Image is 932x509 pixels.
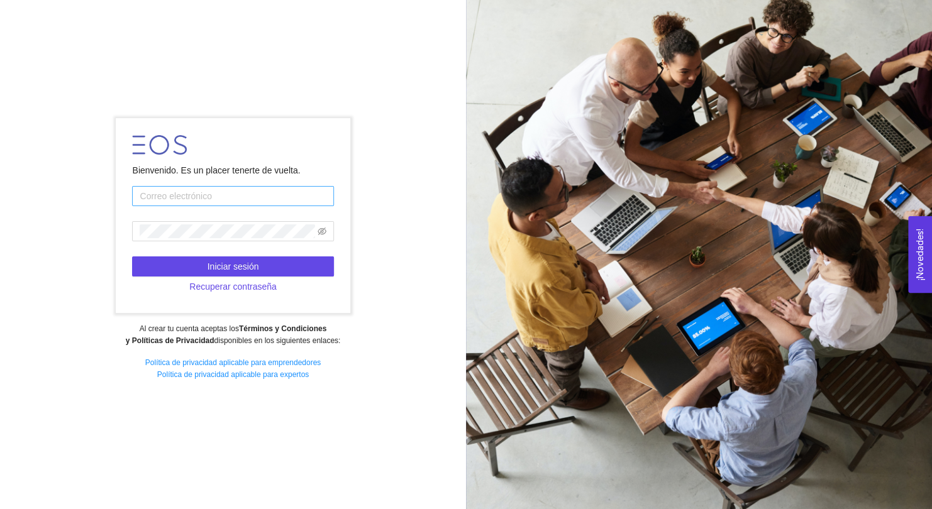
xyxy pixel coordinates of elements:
span: Recuperar contraseña [189,280,277,293]
a: Política de privacidad aplicable para expertos [157,370,309,379]
button: Recuperar contraseña [132,276,333,297]
span: Iniciar sesión [208,260,259,273]
button: Open Feedback Widget [908,216,932,293]
div: Bienvenido. Es un placer tenerte de vuelta. [132,163,333,177]
button: Iniciar sesión [132,256,333,276]
img: LOGO [132,135,187,155]
div: Al crear tu cuenta aceptas los disponibles en los siguientes enlaces: [8,323,457,347]
span: eye-invisible [318,227,326,236]
a: Recuperar contraseña [132,282,333,292]
input: Correo electrónico [132,186,333,206]
a: Política de privacidad aplicable para emprendedores [145,358,321,367]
